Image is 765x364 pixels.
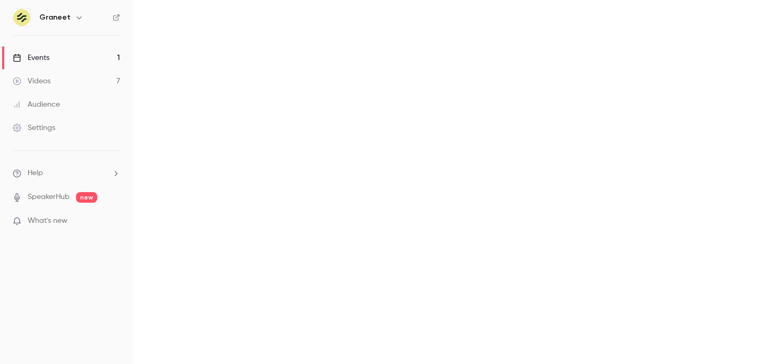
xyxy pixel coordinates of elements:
span: new [76,192,97,203]
div: Settings [13,123,55,133]
li: help-dropdown-opener [13,168,120,179]
img: Graneet [13,9,30,26]
a: SpeakerHub [28,192,70,203]
span: What's new [28,215,67,227]
div: Videos [13,76,50,86]
span: Help [28,168,43,179]
div: Events [13,53,49,63]
div: Audience [13,99,60,110]
h6: Graneet [39,12,71,23]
